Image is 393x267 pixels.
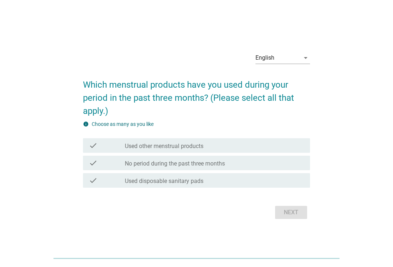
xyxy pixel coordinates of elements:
[83,121,89,127] i: info
[125,178,203,185] label: Used disposable sanitary pads
[125,160,225,167] label: No period during the past three months
[92,121,154,127] label: Choose as many as you like
[255,55,274,61] div: English
[301,53,310,62] i: arrow_drop_down
[83,71,310,117] h2: Which menstrual products have you used during your period in the past three months? (Please selec...
[89,141,98,150] i: check
[89,176,98,185] i: check
[125,143,203,150] label: Used other menstrual products
[89,159,98,167] i: check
